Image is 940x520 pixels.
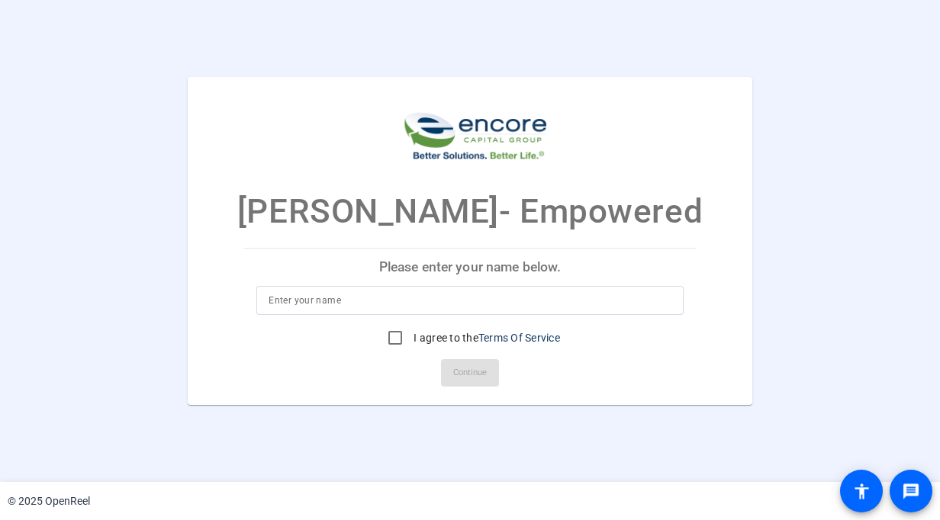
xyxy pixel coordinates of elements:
label: I agree to the [410,330,560,345]
p: Please enter your name below. [244,249,695,286]
div: © 2025 OpenReel [8,493,90,509]
mat-icon: accessibility [852,482,871,500]
input: Enter your name [269,291,671,310]
mat-icon: message [902,482,920,500]
p: [PERSON_NAME]- Empowered [237,187,703,237]
img: company-logo [394,92,546,163]
a: Terms Of Service [478,332,560,344]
